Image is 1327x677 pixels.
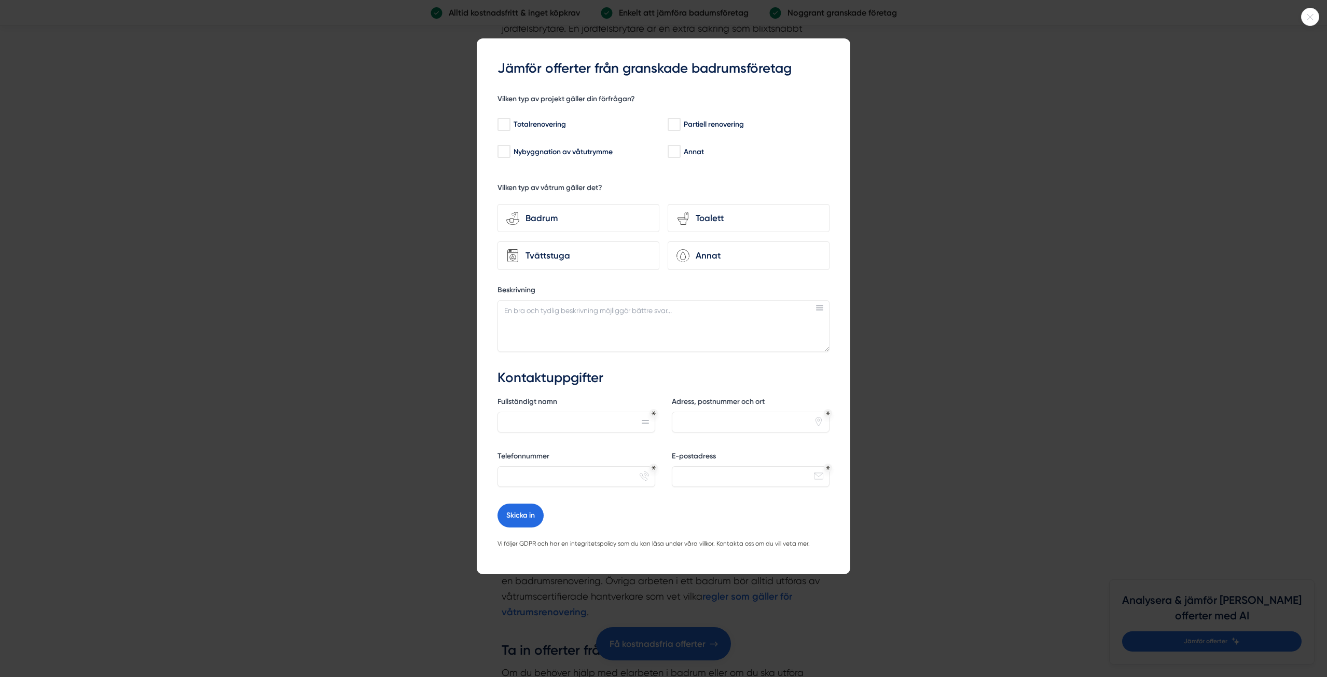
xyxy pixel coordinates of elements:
[497,285,830,298] label: Beskrivning
[497,146,509,157] input: Nybyggnation av våtutrymme
[826,411,830,415] div: Obligatoriskt
[497,397,655,410] label: Fullständigt namn
[668,119,680,130] input: Partiell renovering
[497,183,602,196] h5: Vilken typ av våtrum gäller det?
[497,59,830,78] h3: Jämför offerter från granskade badrumsföretag
[826,466,830,470] div: Obligatoriskt
[497,504,544,527] button: Skicka in
[497,539,830,549] p: Vi följer GDPR och har en integritetspolicy som du kan läsa under våra villkor. Kontakta oss om d...
[497,94,635,107] h5: Vilken typ av projekt gäller din förfrågan?
[497,369,830,387] h3: Kontaktuppgifter
[497,451,655,464] label: Telefonnummer
[652,411,656,415] div: Obligatoriskt
[652,466,656,470] div: Obligatoriskt
[672,397,830,410] label: Adress, postnummer och ort
[672,451,830,464] label: E-postadress
[497,119,509,130] input: Totalrenovering
[668,146,680,157] input: Annat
